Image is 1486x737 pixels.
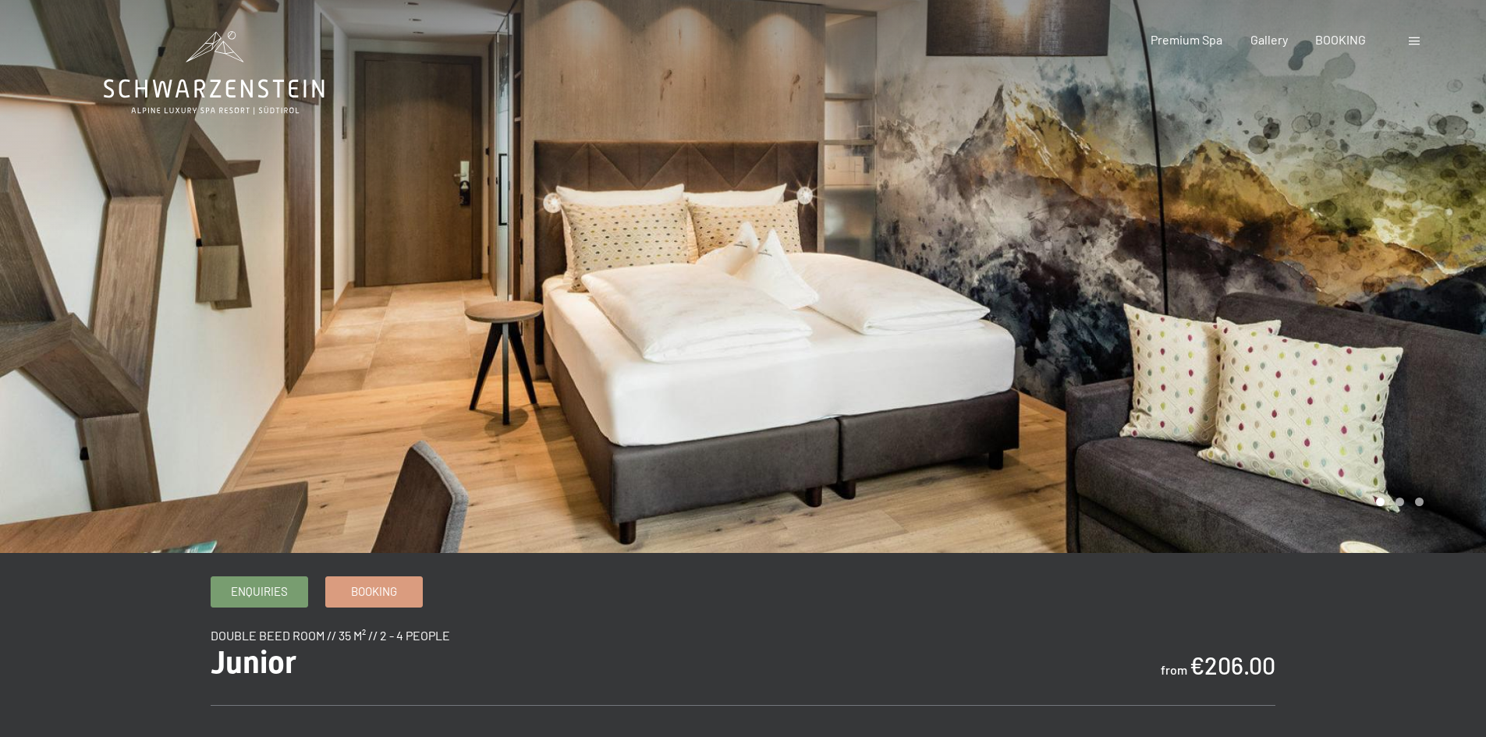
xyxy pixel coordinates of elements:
[211,644,296,681] span: Junior
[211,628,450,643] span: double beed room // 35 m² // 2 - 4 People
[1250,32,1288,47] a: Gallery
[1151,32,1222,47] a: Premium Spa
[1190,651,1275,679] b: €206.00
[1315,32,1366,47] a: BOOKING
[326,577,422,607] a: Booking
[351,583,397,600] span: Booking
[1161,662,1187,677] span: from
[211,577,307,607] a: Enquiries
[231,583,288,600] span: Enquiries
